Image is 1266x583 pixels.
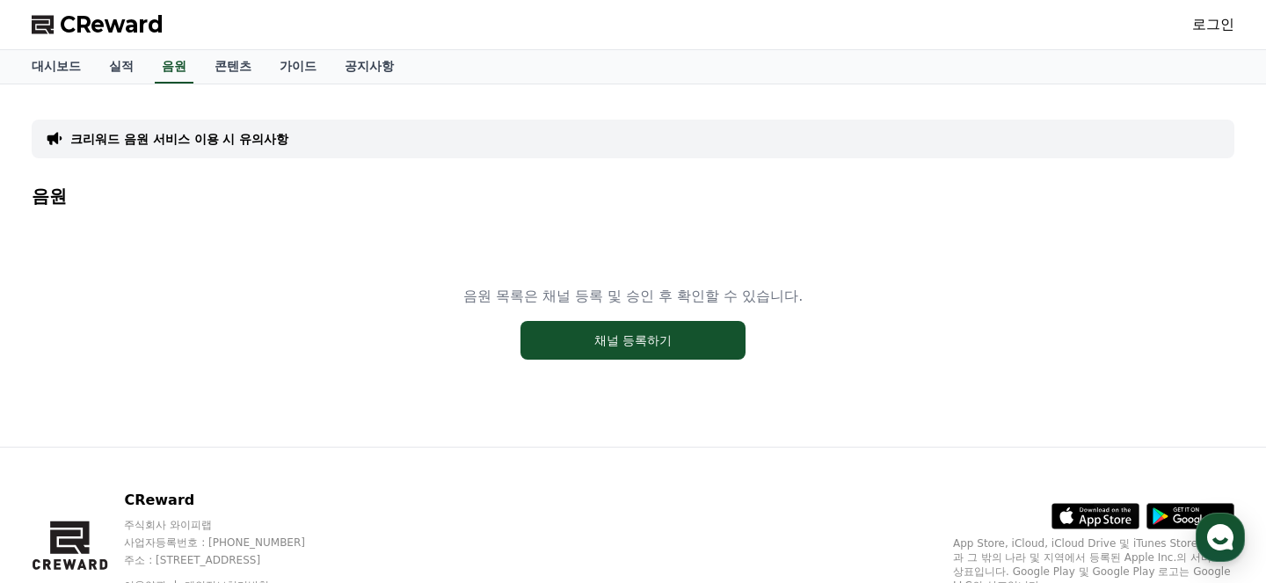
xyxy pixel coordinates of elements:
a: CReward [32,11,164,39]
span: 홈 [55,463,66,477]
p: 주소 : [STREET_ADDRESS] [124,553,338,567]
a: 콘텐츠 [200,50,266,84]
span: 설정 [272,463,293,477]
p: 음원 목록은 채널 등록 및 승인 후 확인할 수 있습니다. [463,286,804,307]
h4: 음원 [32,186,1234,206]
a: 설정 [227,437,338,481]
a: 음원 [155,50,193,84]
span: CReward [60,11,164,39]
span: 대화 [161,464,182,478]
a: 가이드 [266,50,331,84]
a: 공지사항 [331,50,408,84]
p: 사업자등록번호 : [PHONE_NUMBER] [124,536,338,550]
a: 크리워드 음원 서비스 이용 시 유의사항 [70,130,288,148]
a: 실적 [95,50,148,84]
p: 주식회사 와이피랩 [124,518,338,532]
p: CReward [124,490,338,511]
a: 로그인 [1192,14,1234,35]
a: 대화 [116,437,227,481]
a: 홈 [5,437,116,481]
a: 대시보드 [18,50,95,84]
button: 채널 등록하기 [520,321,746,360]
